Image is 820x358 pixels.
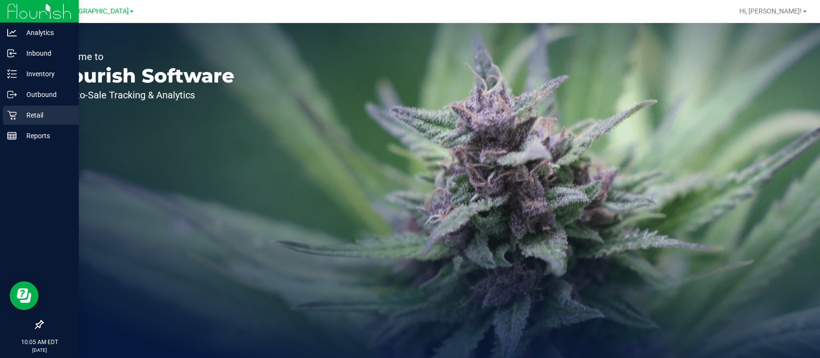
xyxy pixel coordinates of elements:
[4,346,74,354] p: [DATE]
[17,68,74,80] p: Inventory
[52,66,234,85] p: Flourish Software
[7,110,17,120] inline-svg: Retail
[4,338,74,346] p: 10:05 AM EDT
[7,90,17,99] inline-svg: Outbound
[52,52,234,61] p: Welcome to
[52,90,234,100] p: Seed-to-Sale Tracking & Analytics
[17,109,74,121] p: Retail
[63,7,129,15] span: [GEOGRAPHIC_DATA]
[7,131,17,141] inline-svg: Reports
[739,7,802,15] span: Hi, [PERSON_NAME]!
[17,27,74,38] p: Analytics
[17,89,74,100] p: Outbound
[7,48,17,58] inline-svg: Inbound
[17,130,74,142] p: Reports
[17,48,74,59] p: Inbound
[7,69,17,79] inline-svg: Inventory
[7,28,17,37] inline-svg: Analytics
[10,281,38,310] iframe: Resource center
